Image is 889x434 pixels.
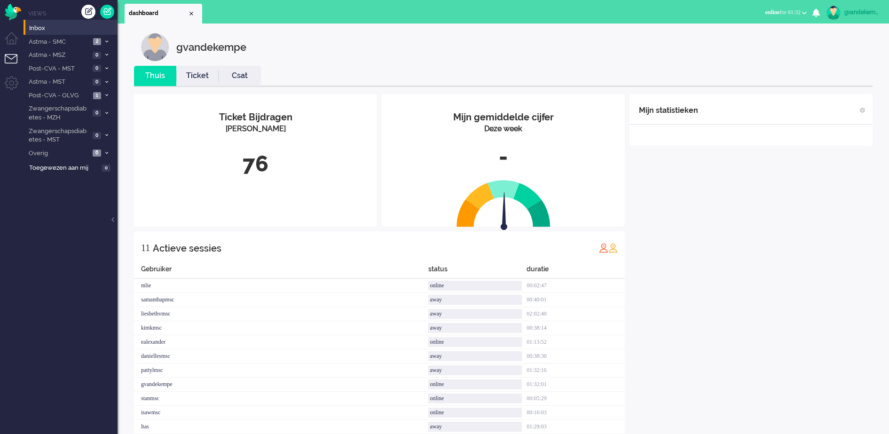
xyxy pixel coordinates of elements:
[27,38,90,47] span: Astma - SMC
[527,420,625,434] div: 01:29:03
[825,6,880,20] a: gvandekempe
[129,9,188,17] span: dashboard
[759,6,812,19] button: onlinefor 01:32
[134,307,428,321] div: liesbethvmsc
[484,192,524,232] img: arrow.svg
[639,101,698,120] div: Mijn statistieken
[93,65,101,72] span: 0
[389,124,618,134] div: Deze week
[765,9,801,16] span: for 01:32
[527,335,625,349] div: 01:13:52
[27,127,90,144] span: Zwangerschapsdiabetes - MST
[527,279,625,293] div: 00:02:47
[759,3,812,24] li: onlinefor 01:32
[389,142,618,173] div: -
[428,295,522,305] div: away
[102,165,110,172] span: 0
[27,51,90,60] span: Astma - MSZ
[5,32,26,53] li: Dashboard menu
[527,349,625,363] div: 00:38:30
[27,78,90,87] span: Astma - MST
[134,392,428,406] div: stanmsc
[176,71,219,81] a: Ticket
[134,420,428,434] div: ltas
[428,323,522,333] div: away
[125,4,202,24] li: Dashboard
[527,378,625,392] div: 01:32:01
[93,79,101,86] span: 0
[527,264,625,279] div: duratie
[428,422,522,432] div: away
[176,66,219,86] li: Ticket
[141,110,370,124] div: Ticket Bijdragen
[100,5,114,19] a: Quick Ticket
[134,279,428,293] div: mlie
[428,337,522,347] div: online
[27,91,90,100] span: Post-CVA - OLVG
[599,243,608,253] img: profile_red.svg
[134,321,428,335] div: kimkmsc
[428,281,522,291] div: online
[93,38,101,45] span: 2
[141,238,150,257] div: 11
[27,149,90,158] span: Overig
[219,71,261,81] a: Csat
[428,351,522,361] div: away
[134,378,428,392] div: gvandekempe
[153,239,221,258] div: Actieve sessies
[5,4,21,20] img: flow_omnibird.svg
[93,150,101,157] span: 6
[93,110,101,117] span: 0
[93,52,101,59] span: 0
[428,309,522,319] div: away
[27,23,118,33] a: Inbox
[219,66,261,86] li: Csat
[28,9,118,17] li: Views
[428,365,522,375] div: away
[844,8,880,17] div: gvandekempe
[428,379,522,389] div: online
[826,6,841,20] img: avatar
[134,349,428,363] div: daniellesmsc
[527,392,625,406] div: 00:05:29
[527,307,625,321] div: 02:02:40
[27,162,118,173] a: Toegewezen aan mij 0
[5,54,26,75] li: Tickets menu
[176,33,246,61] div: gvandekempe
[29,24,118,33] span: Inbox
[134,264,428,279] div: Gebruiker
[527,406,625,420] div: 00:16:03
[428,408,522,418] div: online
[428,394,522,403] div: online
[527,321,625,335] div: 00:38:14
[188,10,195,17] div: Close tab
[93,132,101,139] span: 0
[81,5,95,19] div: Creëer ticket
[141,149,370,180] div: 76
[5,6,21,13] a: Omnidesk
[141,33,169,61] img: customer.svg
[29,164,99,173] span: Toegewezen aan mij
[27,104,90,122] span: Zwangerschapsdiabetes - MZH
[93,92,101,99] span: 1
[134,71,176,81] a: Thuis
[134,66,176,86] li: Thuis
[27,64,90,73] span: Post-CVA - MST
[134,363,428,378] div: pattylmsc
[428,264,527,279] div: status
[134,293,428,307] div: samanthapmsc
[141,124,370,134] div: [PERSON_NAME]
[134,406,428,420] div: isawmsc
[5,76,26,97] li: Admin menu
[765,9,779,16] span: online
[389,110,618,124] div: Mijn gemiddelde cijfer
[527,293,625,307] div: 00:40:01
[134,335,428,349] div: ealexander
[527,363,625,378] div: 01:32:16
[608,243,618,253] img: profile_orange.svg
[456,180,551,227] img: semi_circle.svg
